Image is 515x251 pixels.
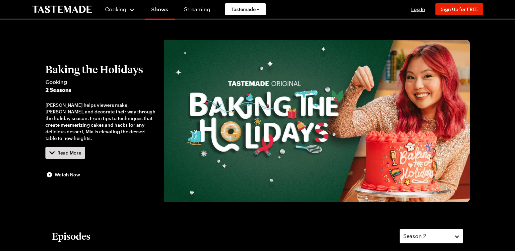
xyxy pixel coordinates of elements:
[145,1,175,20] a: Shows
[45,86,158,94] span: 2 Seasons
[32,6,92,13] a: To Tastemade Home Page
[45,102,158,142] div: [PERSON_NAME] helps viewers make, [PERSON_NAME], and decorate their way through the holiday seaso...
[435,3,483,15] button: Sign Up for FREE
[45,63,158,75] h2: Baking the Holidays
[105,6,126,12] span: Cooking
[105,1,135,17] button: Cooking
[57,150,81,156] span: Read More
[45,63,158,179] button: Baking the HolidaysCooking2 Seasons[PERSON_NAME] helps viewers make, [PERSON_NAME], and decorate ...
[231,6,259,13] span: Tastemade +
[55,171,80,178] span: Watch Now
[45,78,158,86] span: Cooking
[45,147,85,159] button: Read More
[411,6,425,12] span: Log In
[164,40,470,202] img: Baking the Holidays
[225,3,266,15] a: Tastemade +
[405,6,431,13] button: Log In
[441,6,478,12] span: Sign Up for FREE
[52,230,91,242] h2: Episodes
[403,232,426,240] span: Season 2
[400,229,463,243] button: Season 2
